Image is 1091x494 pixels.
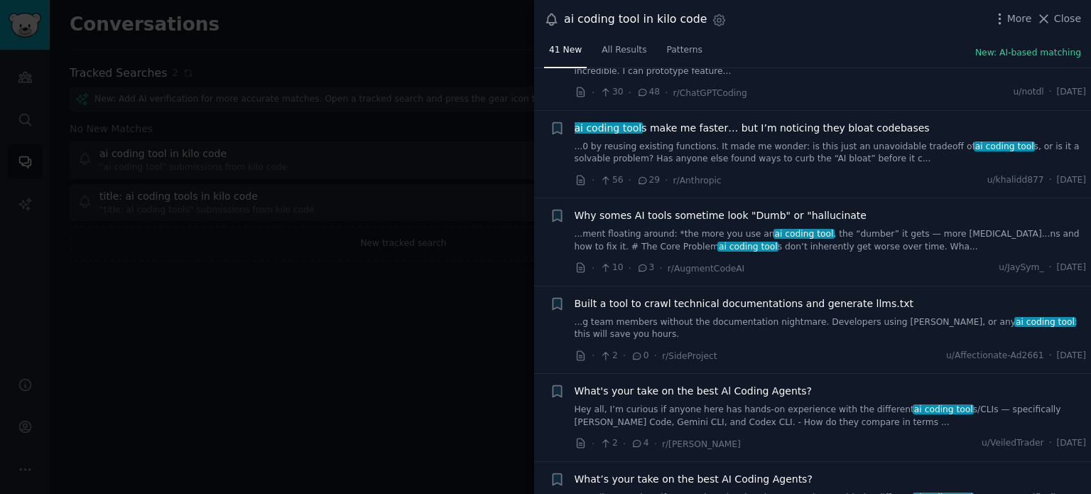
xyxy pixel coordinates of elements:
button: Close [1036,11,1081,26]
span: · [665,85,668,100]
span: 48 [636,86,660,99]
span: 0 [631,350,648,363]
span: 41 New [549,44,582,57]
span: · [592,261,595,276]
span: u/notdl [1014,86,1044,99]
span: · [1049,174,1052,187]
a: All Results [597,39,651,68]
span: [DATE] [1057,350,1086,363]
span: · [592,348,595,363]
span: u/VeiledTrader [982,437,1044,450]
a: ...0 by reusing existing functions. It made me wonder: is this just an unavoidable tradeoff ofai ... [575,141,1087,166]
span: [DATE] [1057,174,1086,187]
span: Close [1054,11,1081,26]
span: r/[PERSON_NAME] [662,439,741,449]
button: More [992,11,1032,26]
span: · [665,173,668,188]
span: u/Affectionate-Ad2661 [946,350,1044,363]
span: More [1007,11,1032,26]
span: · [1049,437,1052,450]
span: · [592,173,595,188]
span: ai coding tool [573,122,643,134]
span: r/SideProject [662,351,717,361]
span: · [1049,262,1052,274]
span: All Results [602,44,646,57]
span: ai coding tool [717,242,778,252]
a: ...ment floating around: *the more you use anai coding tool, the “dumber” it gets — more [MEDICAL... [575,228,1087,253]
a: Why somes AI tools sometime look "Dumb" or "hallucinate [575,208,867,223]
span: · [629,173,631,188]
a: 41 New [544,39,587,68]
a: ...g team members without the documentation nightmare. Developers using [PERSON_NAME], or anyai c... [575,316,1087,341]
span: s make me faster… but I’m noticing they bloat codebases [575,121,930,136]
span: r/AugmentCodeAI [668,264,744,274]
span: r/ChatGPTCoding [673,88,747,98]
span: · [623,348,626,363]
span: · [623,436,626,451]
span: · [654,348,657,363]
span: ai coding tool [974,141,1035,151]
span: · [592,436,595,451]
a: Patterns [662,39,707,68]
span: ai coding tool [913,404,974,414]
span: · [1049,350,1052,363]
span: · [654,436,657,451]
a: What's your take on the best Al Coding Agents? [575,384,813,399]
span: · [592,85,595,100]
div: ai coding tool in kilo code [564,11,707,28]
span: ai coding tool [1014,317,1075,327]
span: 2 [599,437,617,450]
span: u/JaySym_ [999,262,1043,274]
span: · [1049,86,1052,99]
span: 2 [599,350,617,363]
a: What’s your take on the best AI Coding Agents? [575,472,813,487]
span: 30 [599,86,623,99]
span: 4 [631,437,648,450]
span: [DATE] [1057,262,1086,274]
span: u/khalidd877 [987,174,1044,187]
span: 10 [599,262,623,274]
span: · [629,85,631,100]
span: · [659,261,662,276]
a: Hey all, I’m curious if anyone here has hands-on experience with the differentai coding tools/CLI... [575,404,1087,429]
span: [DATE] [1057,86,1086,99]
a: Built a tool to crawl technical documentations and generate llms.txt [575,296,913,311]
span: 3 [636,262,654,274]
span: · [629,261,631,276]
span: 56 [599,174,623,187]
span: 29 [636,174,660,187]
span: r/Anthropic [673,176,722,186]
span: [DATE] [1057,437,1086,450]
span: Patterns [667,44,702,57]
button: New: AI-based matching [975,47,1081,60]
span: ai coding tool [774,229,835,239]
a: ai coding tools make me faster… but I’m noticing they bloat codebases [575,121,930,136]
